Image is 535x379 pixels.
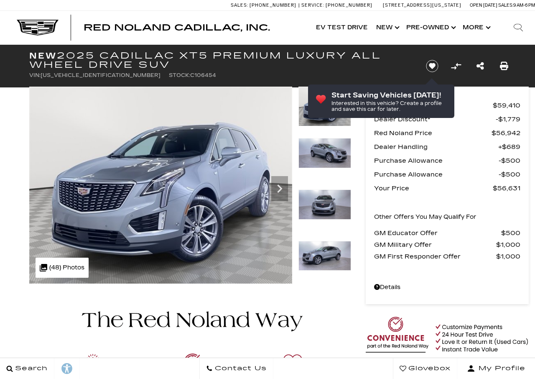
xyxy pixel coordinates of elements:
[298,87,351,126] img: New 2025 Argent Silver Metallic Cadillac Premium Luxury image 1
[84,23,270,32] a: Red Noland Cadillac, Inc.
[493,182,520,194] span: $56,631
[36,258,89,278] div: (48) Photos
[374,282,520,293] a: Details
[298,138,351,168] img: New 2025 Argent Silver Metallic Cadillac Premium Luxury image 2
[457,358,535,379] button: Open user profile menu
[41,72,160,78] span: [US_VEHICLE_IDENTIFICATION_NUMBER]
[374,227,520,239] a: GM Educator Offer $500
[498,3,513,8] span: Sales:
[374,251,496,262] span: GM First Responder Offer
[374,155,499,166] span: Purchase Allowance
[231,3,248,8] span: Sales:
[498,141,520,153] span: $689
[271,176,288,201] div: Next
[475,363,525,374] span: My Profile
[496,251,520,262] span: $1,000
[301,3,324,8] span: Service:
[374,155,520,166] a: Purchase Allowance $500
[374,113,496,125] span: Dealer Discount*
[493,100,520,111] span: $59,410
[199,358,273,379] a: Contact Us
[169,72,190,78] span: Stock:
[231,3,298,8] a: Sales: [PHONE_NUMBER]
[372,11,402,44] a: New
[374,239,496,251] span: GM Military Offer
[374,141,520,153] a: Dealer Handling $689
[496,239,520,251] span: $1,000
[513,3,535,8] span: 9 AM-6 PM
[374,169,520,180] a: Purchase Allowance $500
[84,23,270,33] span: Red Noland Cadillac, Inc.
[374,100,520,111] a: MSRP $59,410
[326,3,372,8] span: [PHONE_NUMBER]
[374,182,493,194] span: Your Price
[374,127,492,139] span: Red Noland Price
[374,251,520,262] a: GM First Responder Offer $1,000
[29,72,41,78] span: VIN:
[470,3,497,8] span: Open [DATE]
[500,60,508,72] a: Print this New 2025 Cadillac XT5 Premium Luxury All Wheel Drive SUV
[190,72,216,78] span: C106454
[496,113,520,125] span: $1,779
[499,155,520,166] span: $500
[501,227,520,239] span: $500
[374,100,493,111] span: MSRP
[402,11,459,44] a: Pre-Owned
[17,20,59,36] img: Cadillac Dark Logo with Cadillac White Text
[29,87,292,284] img: New 2025 Argent Silver Metallic Cadillac Premium Luxury image 1
[213,363,267,374] span: Contact Us
[374,141,498,153] span: Dealer Handling
[450,60,462,72] button: Compare vehicle
[383,3,461,8] a: [STREET_ADDRESS][US_STATE]
[29,51,412,69] h1: 2025 Cadillac XT5 Premium Luxury All Wheel Drive SUV
[374,211,476,223] p: Other Offers You May Qualify For
[374,169,499,180] span: Purchase Allowance
[492,127,520,139] span: $56,942
[374,227,501,239] span: GM Educator Offer
[423,59,441,73] button: Save vehicle
[298,3,374,8] a: Service: [PHONE_NUMBER]
[499,169,520,180] span: $500
[406,363,451,374] span: Glovebox
[476,60,484,72] a: Share this New 2025 Cadillac XT5 Premium Luxury All Wheel Drive SUV
[374,113,520,125] a: Dealer Discount* $1,779
[298,241,351,271] img: New 2025 Argent Silver Metallic Cadillac Premium Luxury image 4
[374,127,520,139] a: Red Noland Price $56,942
[459,11,493,44] button: More
[374,182,520,194] a: Your Price $56,631
[312,11,372,44] a: EV Test Drive
[250,3,296,8] span: [PHONE_NUMBER]
[374,239,520,251] a: GM Military Offer $1,000
[298,189,351,220] img: New 2025 Argent Silver Metallic Cadillac Premium Luxury image 3
[393,358,457,379] a: Glovebox
[13,363,48,374] span: Search
[29,51,57,61] strong: New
